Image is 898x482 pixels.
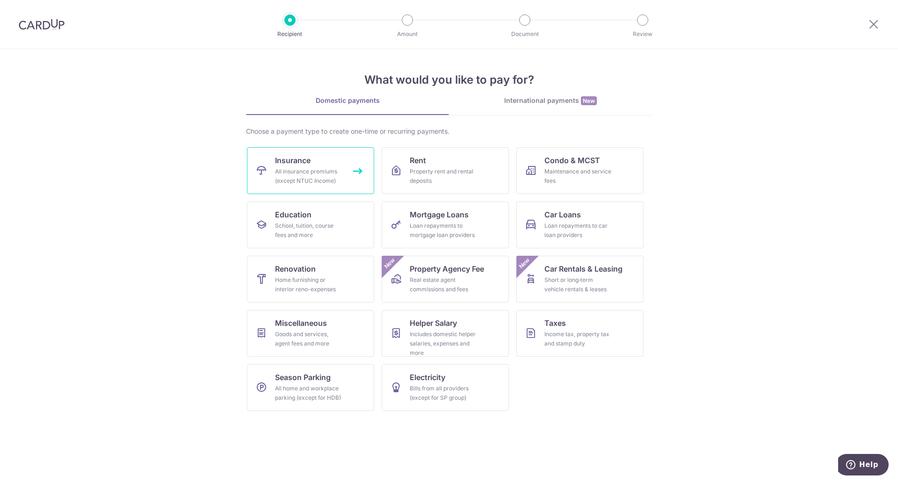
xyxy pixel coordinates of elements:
[581,96,597,105] span: New
[410,221,477,240] div: Loan repayments to mortgage loan providers
[544,317,566,329] span: Taxes
[608,29,677,39] p: Review
[382,364,509,411] a: ElectricityBills from all providers (except for SP group)
[247,310,374,357] a: MiscellaneousGoods and services, agent fees and more
[544,155,600,166] span: Condo & MCST
[275,317,327,329] span: Miscellaneous
[410,209,469,220] span: Mortgage Loans
[490,29,559,39] p: Document
[275,221,342,240] div: School, tuition, course fees and more
[19,19,65,30] img: CardUp
[382,147,509,194] a: RentProperty rent and rental deposits
[247,147,374,194] a: InsuranceAll insurance premiums (except NTUC Income)
[838,454,889,477] iframe: Opens a widget where you can find more information
[247,364,374,411] a: Season ParkingAll home and workplace parking (except for HDB)
[516,147,644,194] a: Condo & MCSTMaintenance and service fees
[255,29,325,39] p: Recipient
[410,155,426,166] span: Rent
[449,96,652,106] div: International payments
[410,384,477,403] div: Bills from all providers (except for SP group)
[275,155,311,166] span: Insurance
[275,275,342,294] div: Home furnishing or interior reno-expenses
[544,275,612,294] div: Short or long‑term vehicle rentals & leases
[544,330,612,348] div: Income tax, property tax and stamp duty
[544,263,623,274] span: Car Rentals & Leasing
[275,263,316,274] span: Renovation
[382,256,509,302] a: Property Agency FeeReal estate agent commissions and feesNew
[544,167,612,186] div: Maintenance and service fees
[410,167,477,186] div: Property rent and rental deposits
[247,256,374,302] a: RenovationHome furnishing or interior reno-expenses
[410,372,445,383] span: Electricity
[410,275,477,294] div: Real estate agent commissions and fees
[382,201,509,248] a: Mortgage LoansLoan repayments to mortgage loan providers
[517,256,532,271] span: New
[516,201,644,248] a: Car LoansLoan repayments to car loan providers
[544,209,581,220] span: Car Loans
[246,127,652,136] div: Choose a payment type to create one-time or recurring payments.
[275,209,311,220] span: Education
[410,317,457,329] span: Helper Salary
[410,263,484,274] span: Property Agency Fee
[275,167,342,186] div: All insurance premiums (except NTUC Income)
[247,201,374,248] a: EducationSchool, tuition, course fees and more
[373,29,442,39] p: Amount
[246,72,652,88] h4: What would you like to pay for?
[544,221,612,240] div: Loan repayments to car loan providers
[516,310,644,357] a: TaxesIncome tax, property tax and stamp duty
[275,330,342,348] div: Goods and services, agent fees and more
[516,256,644,302] a: Car Rentals & LeasingShort or long‑term vehicle rentals & leasesNew
[275,372,331,383] span: Season Parking
[246,96,449,105] div: Domestic payments
[275,384,342,403] div: All home and workplace parking (except for HDB)
[382,256,398,271] span: New
[410,330,477,358] div: Includes domestic helper salaries, expenses and more
[382,310,509,357] a: Helper SalaryIncludes domestic helper salaries, expenses and more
